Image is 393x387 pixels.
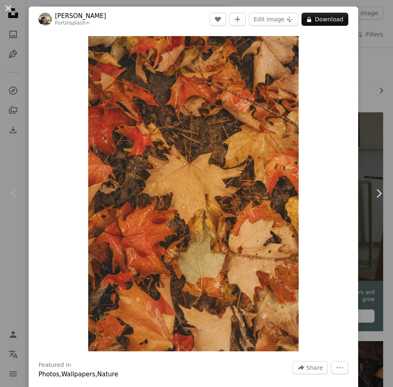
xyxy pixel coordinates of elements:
span: , [59,371,62,378]
h3: Featured in [39,361,71,369]
a: [PERSON_NAME] [55,12,106,20]
a: Wallpapers [61,371,95,378]
a: Next [364,154,393,233]
button: Zoom in on this image [88,36,299,351]
img: Go to Hans's profile [39,13,52,26]
button: Like [210,13,226,26]
button: More Actions [331,361,348,374]
div: For [55,20,106,27]
button: Edit image [249,13,298,26]
a: Photos [39,371,59,378]
button: Add to Collection [229,13,246,26]
span: , [95,371,97,378]
a: Nature [97,371,118,378]
button: Download [302,13,348,26]
span: Share [306,362,323,374]
a: Unsplash+ [63,20,90,26]
img: a bunch of leaves that are laying on the ground [88,36,299,351]
button: Share this image [292,361,328,374]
